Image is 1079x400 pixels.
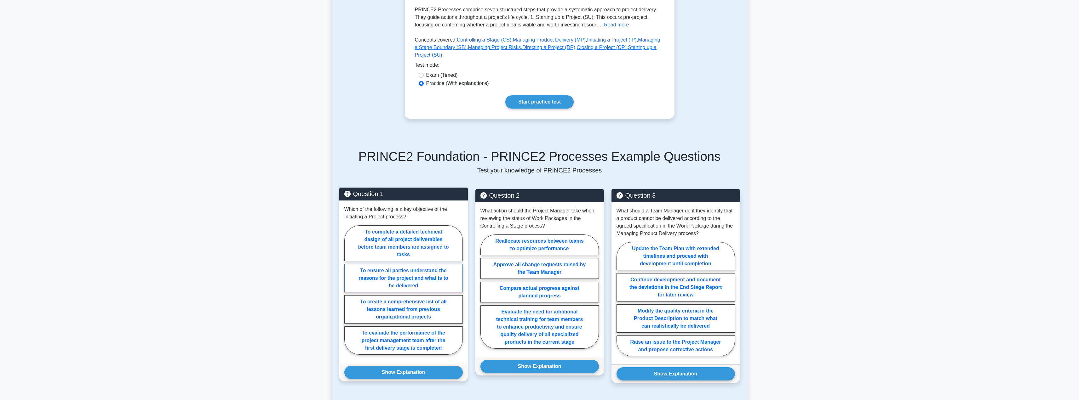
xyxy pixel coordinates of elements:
label: To create a comprehensive list of all lessons learned from previous organizational projects [344,295,463,324]
a: Controlling a Stage (CS) [457,37,511,42]
label: To evaluate the performance of the project management team after the first delivery stage is comp... [344,326,463,355]
label: Modify the quality criteria in the Product Description to match what can realistically be delivered [617,304,735,333]
label: Update the Team Plan with extended timelines and proceed with development until completion [617,242,735,270]
span: PRINCE2 Processes comprise seven structured steps that provide a systematic approach to project d... [415,7,657,27]
p: What should a Team Manager do if they identify that a product cannot be delivered according to th... [617,207,735,237]
button: Show Explanation [480,360,599,373]
a: Start practice test [505,95,574,109]
label: Compare actual progress against planned progress [480,282,599,302]
label: Approve all change requests raised by the Team Manager [480,258,599,279]
label: Raise an issue to the Project Manager and propose corrective actions [617,335,735,356]
button: Read more [604,21,629,29]
a: Directing a Project (DP) [522,45,575,50]
a: Initiating a Project (IP) [587,37,636,42]
label: Evaluate the need for additional technical training for team members to enhance productivity and ... [480,305,599,349]
label: Practice (With explanations) [426,80,489,87]
p: Test your knowledge of PRINCE2 Processes [339,166,740,174]
label: To complete a detailed technical design of all project deliverables before team members are assig... [344,225,463,261]
label: Continue development and document the deviations in the End Stage Report for later review [617,273,735,301]
h5: Question 1 [344,190,463,198]
button: Show Explanation [617,367,735,380]
h5: Question 3 [617,192,735,199]
div: Test mode: [415,61,664,71]
a: Managing Project Risks [468,45,521,50]
a: Managing Product Delivery (MP) [513,37,586,42]
p: What action should the Project Manager take when reviewing the status of Work Packages in the Con... [480,207,599,230]
button: Show Explanation [344,366,463,379]
label: Reallocate resources between teams to optimize performance [480,234,599,255]
label: To ensure all parties understand the reasons for the project and what is to be delivered [344,264,463,292]
p: Which of the following is a key objective of the Initiating a Project process? [344,206,463,221]
p: Concepts covered: , , , , , , , [415,36,664,61]
h5: PRINCE2 Foundation - PRINCE2 Processes Example Questions [339,149,740,164]
a: Closing a Project (CP) [577,45,627,50]
label: Exam (Timed) [426,71,458,79]
h5: Question 2 [480,192,599,199]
